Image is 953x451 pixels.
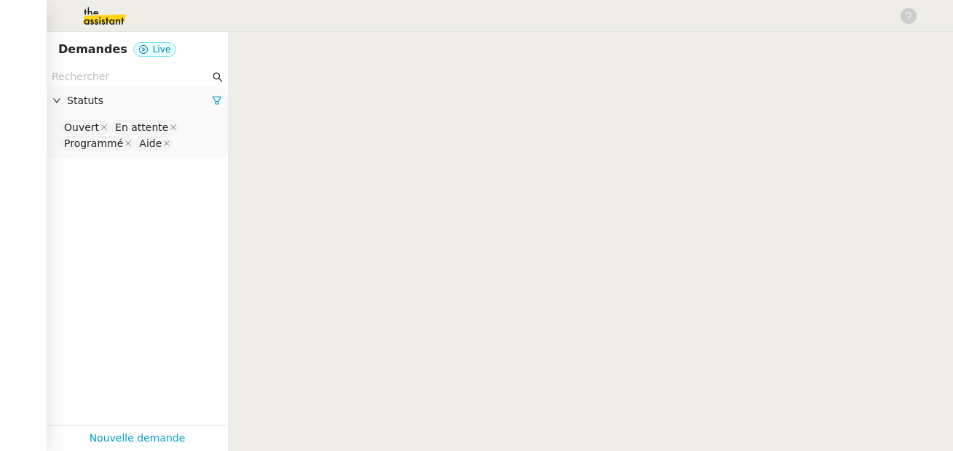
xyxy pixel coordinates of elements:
[47,87,228,115] div: Statuts
[135,136,173,151] nz-select-item: Aide
[139,137,162,150] div: Aide
[60,136,134,151] nz-select-item: Programmé
[52,68,210,85] input: Rechercher
[64,137,123,150] div: Programmé
[67,92,212,109] span: Statuts
[90,430,186,447] a: Nouvelle demande
[111,120,179,135] nz-select-item: En attente
[64,121,99,134] div: Ouvert
[58,39,127,60] nz-page-header-title: Demandes
[115,121,168,134] div: En attente
[60,120,110,135] nz-select-item: Ouvert
[153,44,171,55] span: Live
